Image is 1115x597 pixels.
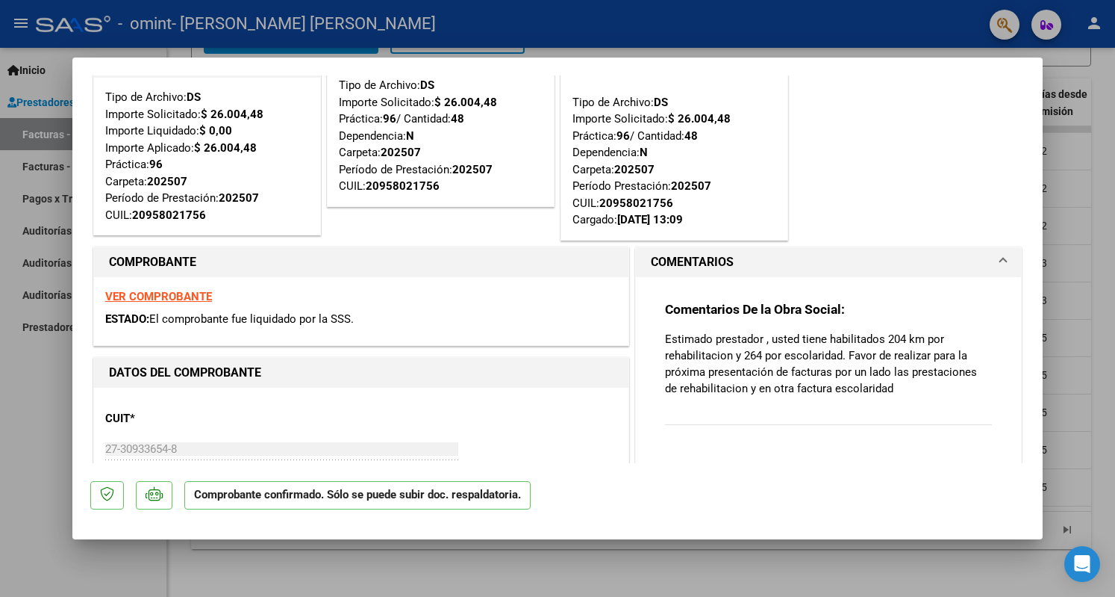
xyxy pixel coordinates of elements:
a: VER COMPROBANTE [105,290,212,303]
div: 20958021756 [132,207,206,224]
strong: 96 [616,129,630,143]
div: Tipo de Archivo: Importe Solicitado: Práctica: / Cantidad: Dependencia: Carpeta: Período Prestaci... [572,77,776,229]
strong: N [406,129,414,143]
strong: 202507 [147,175,187,188]
strong: [DATE] 13:09 [617,213,683,226]
mat-expansion-panel-header: COMENTARIOS [636,247,1021,277]
p: CUIT [105,410,259,427]
strong: $ 26.004,48 [201,108,263,121]
strong: 202507 [381,146,421,159]
div: 20958021756 [599,195,673,212]
p: Estimado prestador , usted tiene habilitados 204 km por rehabilitacion y 264 por escolaridad. Fav... [665,331,992,397]
strong: DS [420,78,434,92]
strong: 48 [451,112,464,126]
strong: $ 26.004,48 [668,112,731,126]
strong: $ 26.004,48 [434,96,497,109]
span: El comprobante fue liquidado por la SSS. [149,312,354,326]
div: COMENTARIOS [636,277,1021,465]
strong: 202507 [614,163,655,176]
div: Tipo de Archivo: Importe Solicitado: Práctica: / Cantidad: Dependencia: Carpeta: Período de Prest... [339,77,543,195]
strong: COMPROBANTE [109,255,196,269]
strong: N [640,146,648,159]
strong: 48 [684,129,698,143]
strong: $ 26.004,48 [194,141,257,155]
strong: DS [654,96,668,109]
strong: DATOS DEL COMPROBANTE [109,365,261,380]
h1: COMENTARIOS [651,253,734,271]
strong: 96 [383,112,396,126]
strong: 202507 [671,179,711,193]
strong: Comentarios De la Obra Social: [665,302,845,317]
div: 20958021756 [366,178,440,195]
div: Open Intercom Messenger [1064,546,1100,582]
strong: 202507 [219,191,259,205]
p: Comprobante confirmado. Sólo se puede subir doc. respaldatoria. [184,481,531,510]
span: ESTADO: [105,312,149,326]
strong: 202507 [452,163,493,176]
strong: $ 0,00 [199,124,232,137]
div: Tipo de Archivo: Importe Solicitado: Importe Liquidado: Importe Aplicado: Práctica: Carpeta: Perí... [105,89,309,223]
strong: 96 [149,158,163,171]
strong: DS [187,90,201,104]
